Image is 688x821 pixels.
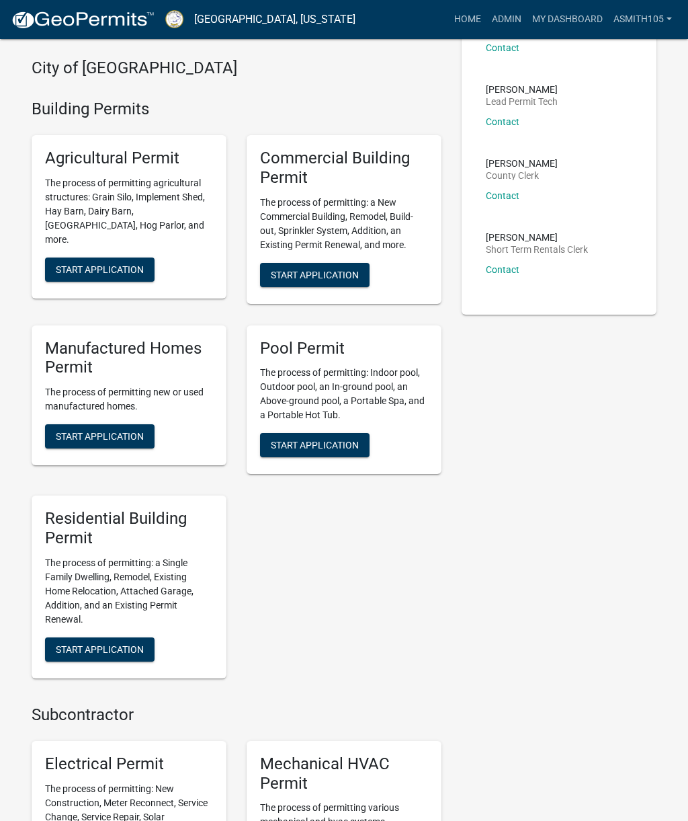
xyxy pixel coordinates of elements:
[271,269,359,280] span: Start Application
[486,233,588,242] p: [PERSON_NAME]
[45,509,213,548] h5: Residential Building Permit
[45,258,155,282] button: Start Application
[45,556,213,627] p: The process of permitting: a Single Family Dwelling, Remodel, Existing Home Relocation, Attached ...
[260,196,428,252] p: The process of permitting: a New Commercial Building, Remodel, Build-out, Sprinkler System, Addit...
[486,171,558,180] p: County Clerk
[260,149,428,188] h5: Commercial Building Permit
[32,705,441,725] h4: Subcontractor
[486,97,558,106] p: Lead Permit Tech
[486,245,588,254] p: Short Term Rentals Clerk
[486,7,527,32] a: Admin
[486,42,519,53] a: Contact
[45,637,155,662] button: Start Application
[56,644,144,655] span: Start Application
[527,7,608,32] a: My Dashboard
[260,366,428,422] p: The process of permitting: Indoor pool, Outdoor pool, an In-ground pool, an Above-ground pool, a ...
[260,754,428,793] h5: Mechanical HVAC Permit
[486,264,519,275] a: Contact
[32,100,441,119] h4: Building Permits
[486,85,558,94] p: [PERSON_NAME]
[486,116,519,127] a: Contact
[56,431,144,442] span: Start Application
[260,339,428,358] h5: Pool Permit
[45,424,155,448] button: Start Application
[45,754,213,774] h5: Electrical Permit
[260,263,370,287] button: Start Application
[271,440,359,451] span: Start Application
[45,176,213,247] p: The process of permitting agricultural structures: Grain Silo, Implement Shed, Hay Barn, Dairy Ba...
[45,149,213,168] h5: Agricultural Permit
[32,58,441,78] h4: City of [GEOGRAPHIC_DATA]
[608,7,677,32] a: asmith105
[165,10,183,28] img: Putnam County, Georgia
[45,385,213,414] p: The process of permitting new or used manufactured homes.
[486,190,519,201] a: Contact
[194,8,355,31] a: [GEOGRAPHIC_DATA], [US_STATE]
[260,433,370,457] button: Start Application
[45,339,213,378] h5: Manufactured Homes Permit
[449,7,486,32] a: Home
[486,159,558,168] p: [PERSON_NAME]
[56,264,144,274] span: Start Application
